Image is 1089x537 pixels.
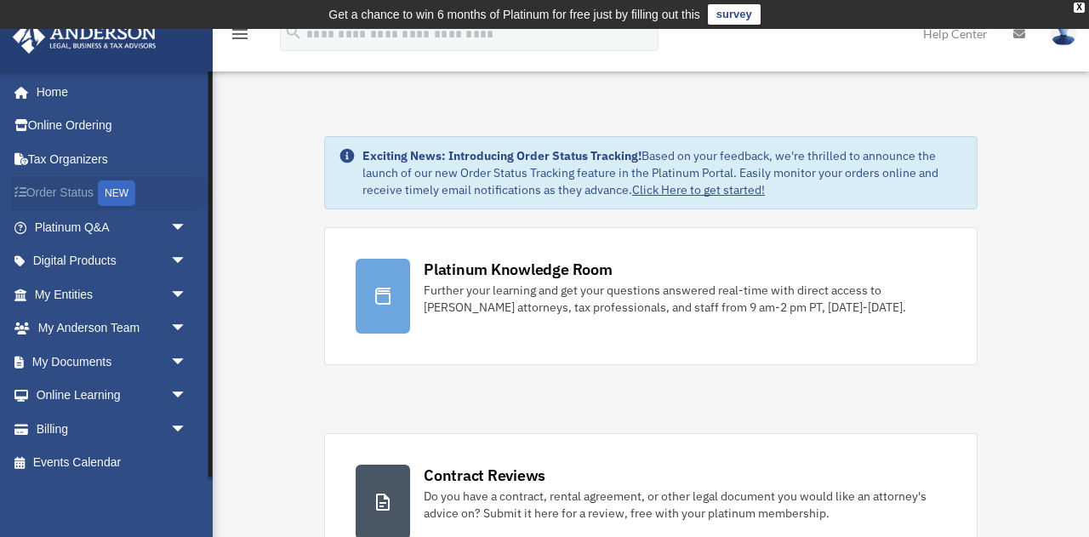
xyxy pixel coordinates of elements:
[230,24,250,44] i: menu
[424,259,613,280] div: Platinum Knowledge Room
[170,311,204,346] span: arrow_drop_down
[12,345,213,379] a: My Documentsarrow_drop_down
[170,244,204,279] span: arrow_drop_down
[170,379,204,414] span: arrow_drop_down
[170,277,204,312] span: arrow_drop_down
[170,210,204,245] span: arrow_drop_down
[12,210,213,244] a: Platinum Q&Aarrow_drop_down
[12,142,213,176] a: Tax Organizers
[8,20,162,54] img: Anderson Advisors Platinum Portal
[12,244,213,278] a: Digital Productsarrow_drop_down
[362,148,641,163] strong: Exciting News: Introducing Order Status Tracking!
[98,180,135,206] div: NEW
[328,4,700,25] div: Get a chance to win 6 months of Platinum for free just by filling out this
[12,311,213,346] a: My Anderson Teamarrow_drop_down
[284,23,303,42] i: search
[324,227,978,365] a: Platinum Knowledge Room Further your learning and get your questions answered real-time with dire...
[12,446,213,480] a: Events Calendar
[12,176,213,211] a: Order StatusNEW
[170,412,204,447] span: arrow_drop_down
[170,345,204,380] span: arrow_drop_down
[1051,21,1076,46] img: User Pic
[12,379,213,413] a: Online Learningarrow_drop_down
[12,75,204,109] a: Home
[424,488,946,522] div: Do you have a contract, rental agreement, or other legal document you would like an attorney's ad...
[12,412,213,446] a: Billingarrow_drop_down
[230,30,250,44] a: menu
[424,282,946,316] div: Further your learning and get your questions answered real-time with direct access to [PERSON_NAM...
[362,147,963,198] div: Based on your feedback, we're thrilled to announce the launch of our new Order Status Tracking fe...
[1074,3,1085,13] div: close
[632,182,765,197] a: Click Here to get started!
[424,465,545,486] div: Contract Reviews
[708,4,761,25] a: survey
[12,109,213,143] a: Online Ordering
[12,277,213,311] a: My Entitiesarrow_drop_down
